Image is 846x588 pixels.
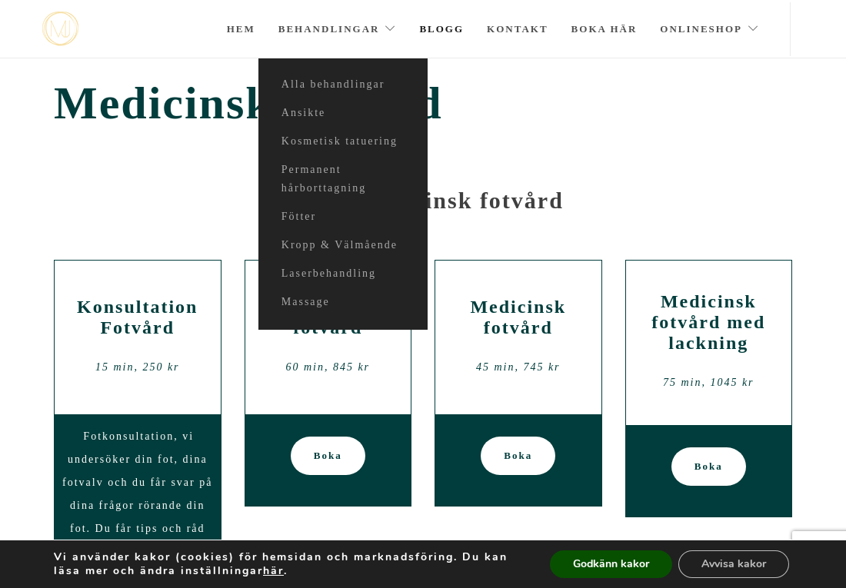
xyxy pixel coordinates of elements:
[258,231,428,260] a: Kropp & Välmående
[54,550,521,578] p: Vi använder kakor (cookies) för hemsidan och marknadsföring. Du kan läsa mer och ändra inställnin...
[487,2,548,56] a: Kontakt
[263,564,284,578] button: här
[694,447,723,486] span: Boka
[258,203,428,231] a: Fötter
[258,99,428,128] a: Ansikte
[278,2,397,56] a: Behandlingar
[258,128,428,156] a: Kosmetisk tatuering
[638,371,781,394] div: 75 min, 1045 kr
[258,260,428,288] a: Laserbehandling
[660,2,759,56] a: Onlineshop
[66,297,209,338] h2: Konsultation Fotvård
[671,447,746,486] a: Boka
[66,356,209,379] div: 15 min, 250 kr
[447,297,590,338] h2: Medicinsk fotvård
[257,356,400,379] div: 60 min, 845 kr
[42,12,78,46] a: mjstudio mjstudio mjstudio
[638,291,781,354] h2: Medicinsk fotvård med lackning
[314,437,342,475] span: Boka
[258,71,428,99] a: Alla behandlingar
[258,288,428,317] a: Massage
[571,2,638,56] a: Boka här
[504,437,532,475] span: Boka
[481,437,555,475] a: Boka
[291,437,365,475] a: Boka
[678,550,789,578] button: Avvisa kakor
[227,2,255,56] a: Hem
[550,550,672,578] button: Godkänn kakor
[258,156,428,203] a: Permanent hårborttagning
[42,12,78,46] img: mjstudio
[419,2,464,56] a: Blogg
[62,430,212,580] span: Fotkonsultation, vi undersöker din fot, dina fotvalv och du får svar på dina frågor rörande din f...
[257,297,400,338] h2: Medicinsk fotvård
[54,77,792,130] span: Medicinsk fotvård
[447,356,590,379] div: 45 min, 745 kr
